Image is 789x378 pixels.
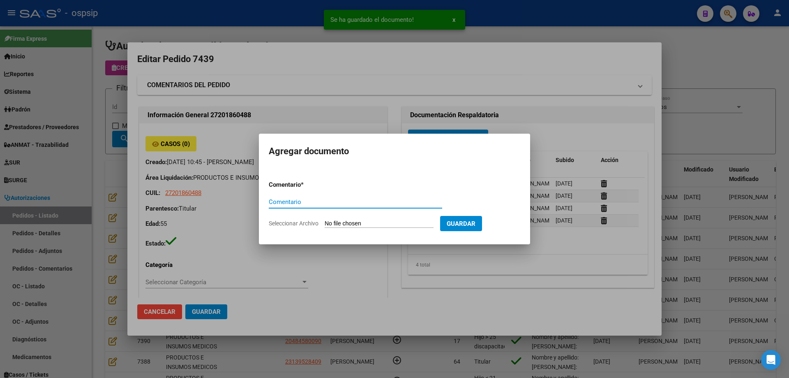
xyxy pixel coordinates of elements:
[269,220,318,227] span: Seleccionar Archivo
[440,216,482,231] button: Guardar
[269,144,520,159] h2: Agregar documento
[269,180,344,190] p: Comentario
[761,350,781,370] div: Open Intercom Messenger
[447,220,475,227] span: Guardar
